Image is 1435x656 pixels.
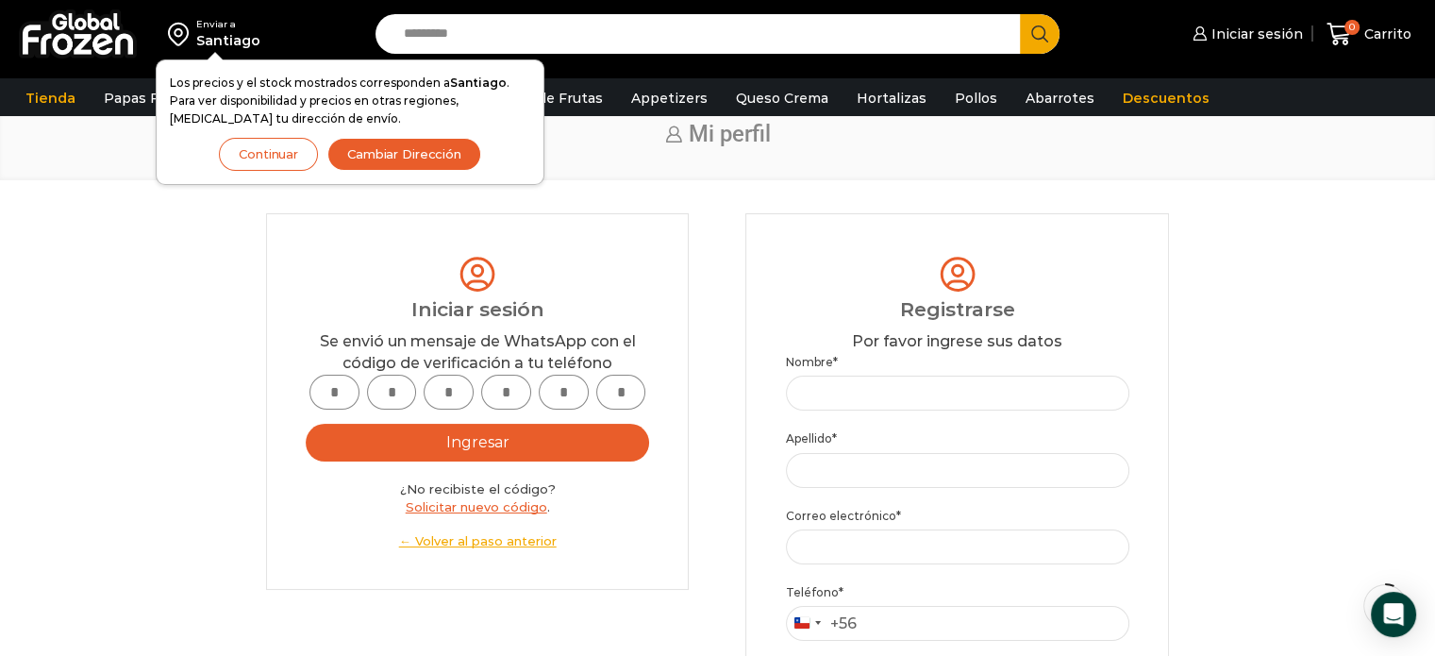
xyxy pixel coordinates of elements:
a: Pulpa de Frutas [485,80,612,116]
a: Papas Fritas [94,80,199,116]
div: Registrarse [786,295,1129,324]
div: +56 [830,612,857,636]
div: Open Intercom Messenger [1371,592,1416,637]
button: Search button [1020,14,1060,54]
a: Tienda [16,80,85,116]
span: 0 [1344,20,1360,35]
label: Teléfono [786,583,1129,601]
span: Mi perfil [689,121,771,147]
img: tabler-icon-user-circle.svg [456,253,499,295]
a: Hortalizas [847,80,936,116]
a: Iniciar sesión [1188,15,1303,53]
label: Nombre [786,353,1129,371]
label: Correo electrónico [786,507,1129,525]
span: Iniciar sesión [1207,25,1303,43]
div: Santiago [196,31,260,50]
button: Cambiar Dirección [327,138,481,171]
a: Descuentos [1113,80,1219,116]
img: tabler-icon-user-circle.svg [936,253,979,295]
div: Iniciar sesión [306,295,649,324]
a: 0 Carrito [1322,12,1416,57]
a: Appetizers [622,80,717,116]
button: Ingresar [306,424,649,462]
button: Continuar [219,138,318,171]
span: Carrito [1360,25,1411,43]
div: Por favor ingrese sus datos [786,331,1129,353]
div: Se envió un mensaje de WhatsApp con el código de verificación a tu teléfono [306,331,649,375]
div: Enviar a [196,18,260,31]
a: Abarrotes [1016,80,1104,116]
button: Selected country [787,607,857,640]
strong: Santiago [450,76,507,90]
p: Los precios y el stock mostrados corresponden a . Para ver disponibilidad y precios en otras regi... [170,74,530,128]
a: Pollos [945,80,1007,116]
a: ← Volver al paso anterior [306,532,649,550]
div: ¿No recibiste el código? . [306,480,649,550]
label: Apellido [786,429,1129,447]
a: Solicitar nuevo código [406,499,547,514]
a: Queso Crema [726,80,838,116]
img: address-field-icon.svg [168,18,196,50]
